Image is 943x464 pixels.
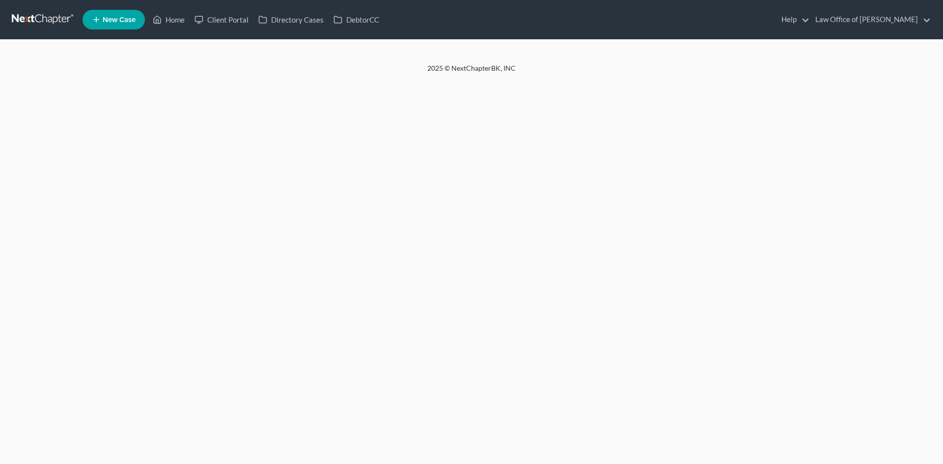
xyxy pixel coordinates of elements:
[810,11,931,28] a: Law Office of [PERSON_NAME]
[777,11,809,28] a: Help
[192,63,751,81] div: 2025 © NextChapterBK, INC
[329,11,384,28] a: DebtorCC
[253,11,329,28] a: Directory Cases
[148,11,190,28] a: Home
[83,10,145,29] new-legal-case-button: New Case
[190,11,253,28] a: Client Portal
